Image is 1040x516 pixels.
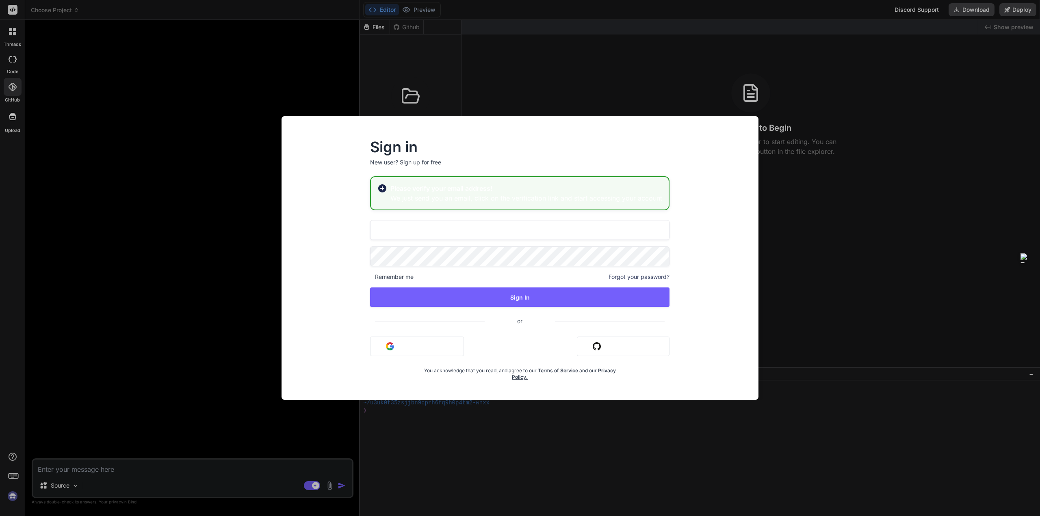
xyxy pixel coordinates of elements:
[370,287,669,307] button: Sign In
[370,337,464,356] button: Sign in with Google
[420,363,620,380] div: You acknowledge that you read, and agree to our and our
[370,273,414,281] span: Remember me
[370,140,669,153] h2: Sign in
[370,220,669,240] input: Login or Email
[577,337,669,356] button: Sign in with Github
[386,342,394,350] img: google
[538,367,579,374] a: Terms of Service
[370,158,669,176] p: New user?
[390,184,662,193] h2: Please verify your email address!
[512,367,616,380] a: Privacy Policy.
[400,158,441,166] div: Sign up for free
[609,273,669,281] span: Forgot your password?
[593,342,601,350] img: github
[390,193,662,203] h3: We just send you an email, click on the verification link and start accessing your account
[1020,253,1030,263] img: Toggle Axrisi
[485,311,555,331] span: or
